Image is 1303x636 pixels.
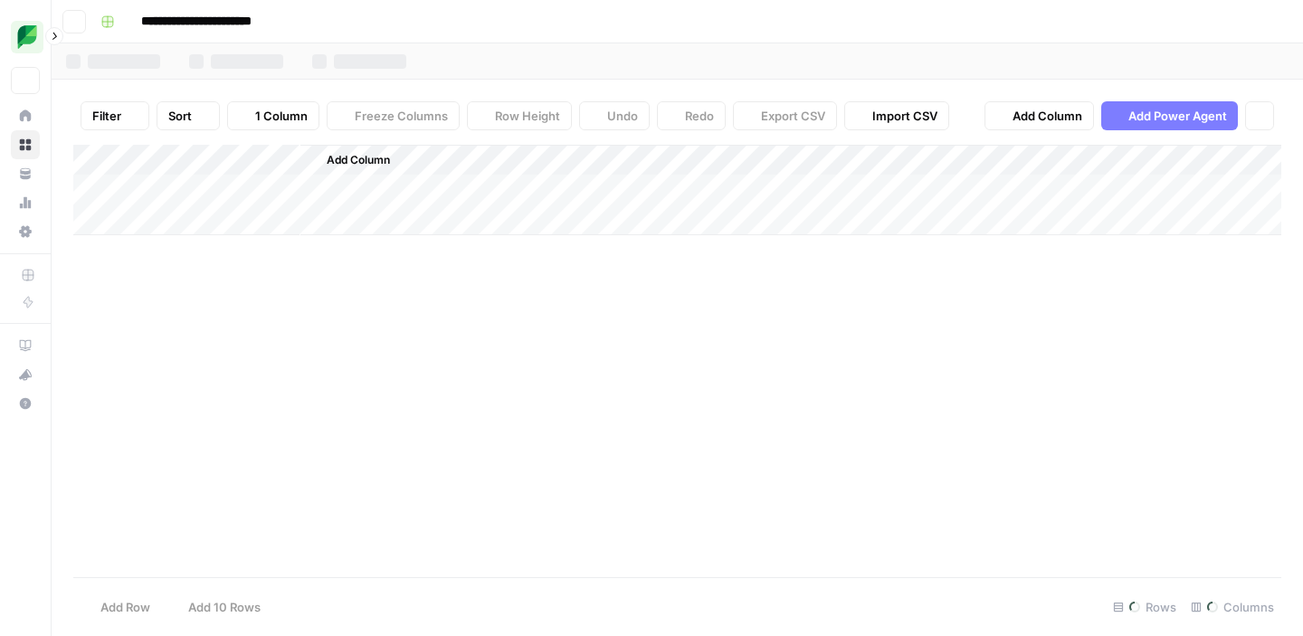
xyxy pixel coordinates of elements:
[11,130,40,159] a: Browse
[844,101,949,130] button: Import CSV
[579,101,650,130] button: Undo
[761,107,825,125] span: Export CSV
[1184,593,1281,622] div: Columns
[12,361,39,388] div: What's new?
[1128,107,1227,125] span: Add Power Agent
[11,21,43,53] img: SproutSocial Logo
[161,593,271,622] button: Add 10 Rows
[1106,593,1184,622] div: Rows
[11,159,40,188] a: Your Data
[355,107,448,125] span: Freeze Columns
[11,360,40,389] button: What's new?
[157,101,220,130] button: Sort
[467,101,572,130] button: Row Height
[685,107,714,125] span: Redo
[100,598,150,616] span: Add Row
[657,101,726,130] button: Redo
[11,389,40,418] button: Help + Support
[73,593,161,622] button: Add Row
[872,107,937,125] span: Import CSV
[607,107,638,125] span: Undo
[984,101,1094,130] button: Add Column
[327,152,390,168] span: Add Column
[11,217,40,246] a: Settings
[168,107,192,125] span: Sort
[11,331,40,360] a: AirOps Academy
[11,101,40,130] a: Home
[11,188,40,217] a: Usage
[11,14,40,60] button: Workspace: SproutSocial
[495,107,560,125] span: Row Height
[227,101,319,130] button: 1 Column
[327,101,460,130] button: Freeze Columns
[1013,107,1082,125] span: Add Column
[92,107,121,125] span: Filter
[303,148,397,172] button: Add Column
[81,101,149,130] button: Filter
[733,101,837,130] button: Export CSV
[1101,101,1238,130] button: Add Power Agent
[188,598,261,616] span: Add 10 Rows
[255,107,308,125] span: 1 Column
